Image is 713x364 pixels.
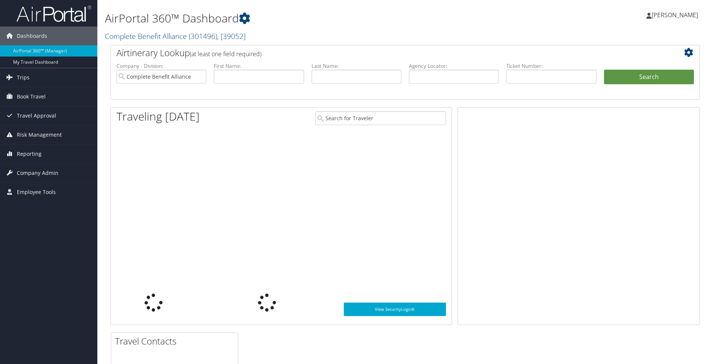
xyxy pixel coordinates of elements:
[116,46,645,59] h2: Airtinerary Lookup
[217,31,246,41] span: , [ 39052 ]
[115,335,238,348] h2: Travel Contacts
[17,145,42,163] span: Reporting
[16,5,91,22] img: airportal-logo.png
[116,62,206,70] label: Company - Division:
[189,31,217,41] span: ( 301496 )
[17,68,30,87] span: Trips
[190,50,261,58] span: (at least one field required)
[17,164,58,182] span: Company Admin
[17,87,46,106] span: Book Travel
[17,125,62,144] span: Risk Management
[105,10,505,26] h1: AirPortal 360™ Dashboard
[646,4,706,26] a: [PERSON_NAME]
[409,62,499,70] label: Agency Locator:
[652,11,698,19] span: [PERSON_NAME]
[17,106,56,125] span: Travel Approval
[344,303,446,316] a: View SecurityLogic®
[506,62,596,70] label: Ticket Number:
[312,62,401,70] label: Last Name:
[214,62,304,70] label: First Name:
[116,109,200,124] h1: Traveling [DATE]
[17,183,56,201] span: Employee Tools
[604,70,694,85] button: Search
[17,27,47,45] span: Dashboards
[315,111,446,125] input: Search for Traveler
[105,31,246,41] a: Complete Benefit Alliance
